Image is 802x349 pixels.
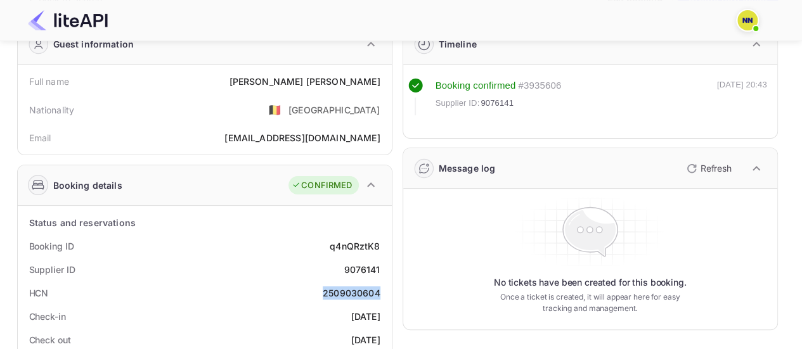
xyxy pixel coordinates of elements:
div: [DATE] [351,333,380,346]
div: [DATE] 20:43 [717,79,767,115]
div: HCN [29,286,49,300]
div: [DATE] [351,310,380,323]
p: Once a ticket is created, it will appear here for easy tracking and management. [490,291,690,314]
img: N/A N/A [737,10,758,30]
div: Full name [29,75,69,88]
span: United States [268,98,282,121]
span: Supplier ID: [436,97,480,110]
div: Booking details [53,179,122,192]
div: Check out [29,333,71,346]
p: No tickets have been created for this booking. [494,276,687,289]
div: [PERSON_NAME] [PERSON_NAME] [229,75,380,88]
div: # 3935606 [518,79,561,93]
div: Supplier ID [29,263,75,276]
div: Booking confirmed [436,79,516,93]
div: Email [29,131,51,144]
div: [GEOGRAPHIC_DATA] [288,103,380,117]
div: 2509030604 [323,286,380,300]
div: Guest information [53,37,134,51]
span: 9076141 [481,97,514,110]
div: Timeline [439,37,477,51]
div: Status and reservations [29,216,136,229]
div: q4nQRztK8 [330,239,380,253]
div: Check-in [29,310,66,323]
img: LiteAPI Logo [28,10,108,30]
div: Message log [439,162,496,175]
div: Booking ID [29,239,74,253]
p: Refresh [701,162,732,175]
div: Nationality [29,103,75,117]
button: Refresh [679,158,737,179]
div: [EMAIL_ADDRESS][DOMAIN_NAME] [224,131,380,144]
div: CONFIRMED [292,179,352,192]
div: 9076141 [344,263,380,276]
